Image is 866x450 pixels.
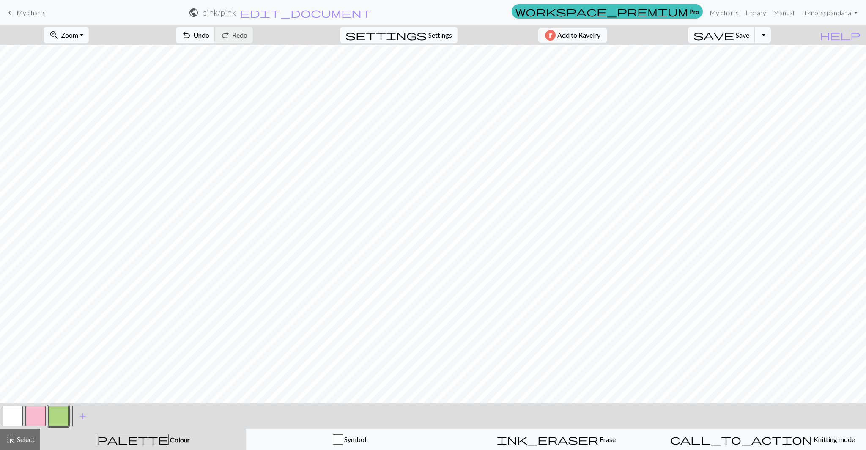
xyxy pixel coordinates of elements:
h2: pink / pink [202,8,236,17]
a: My charts [5,5,46,20]
span: highlight_alt [5,434,16,445]
button: Erase [453,429,660,450]
span: Select [16,435,35,443]
button: Colour [40,429,246,450]
a: Library [742,4,770,21]
button: Symbol [246,429,453,450]
a: Manual [770,4,797,21]
span: call_to_action [670,434,812,445]
a: Pro [512,4,703,19]
span: Knitting mode [812,435,855,443]
img: Ravelry [545,30,556,41]
span: Undo [193,31,209,39]
button: Zoom [44,27,89,43]
span: edit_document [240,7,372,19]
span: My charts [16,8,46,16]
span: ink_eraser [497,434,598,445]
span: keyboard_arrow_left [5,7,15,19]
span: settings [345,29,427,41]
span: Zoom [61,31,78,39]
span: save [693,29,734,41]
button: Knitting mode [659,429,866,450]
span: help [820,29,861,41]
button: Add to Ravelry [538,28,607,43]
span: Save [736,31,749,39]
button: Undo [176,27,215,43]
span: palette [97,434,168,445]
span: Add to Ravelry [557,30,600,41]
span: Erase [598,435,616,443]
span: Colour [169,436,190,444]
i: Settings [345,30,427,40]
span: undo [181,29,192,41]
button: Save [688,27,755,43]
a: My charts [706,4,742,21]
span: add [78,410,88,422]
span: zoom_in [49,29,59,41]
span: workspace_premium [515,5,688,17]
button: SettingsSettings [340,27,458,43]
span: Settings [428,30,452,40]
span: public [189,7,199,19]
a: Hiknotsspandana [797,4,861,21]
span: Symbol [343,435,366,443]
